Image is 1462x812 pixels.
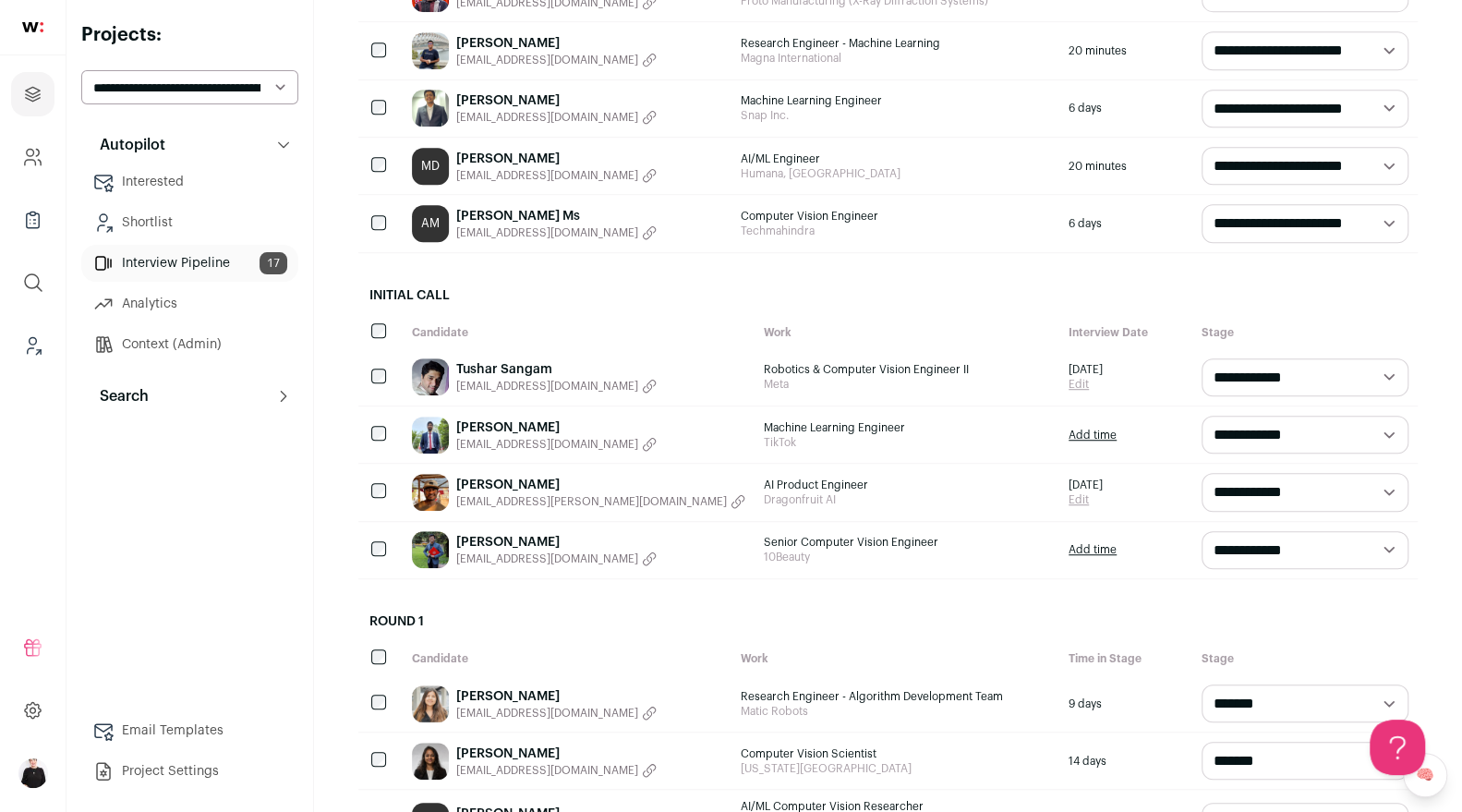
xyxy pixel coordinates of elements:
span: Humana, [GEOGRAPHIC_DATA] [741,166,1051,181]
a: [PERSON_NAME] [456,34,657,53]
span: [EMAIL_ADDRESS][PERSON_NAME][DOMAIN_NAME] [456,494,727,509]
span: AI Product Engineer [764,478,1050,492]
a: Add time [1069,428,1117,442]
div: 9 days [1059,675,1192,732]
p: Autopilot [89,134,165,156]
span: 10Beauty [764,550,1050,564]
h2: Initial Call [358,275,1418,316]
span: Robotics & Computer Vision Engineer II [764,362,1050,377]
a: AM [412,205,449,242]
span: TikTok [764,435,1050,450]
div: Work [755,316,1059,349]
div: Candidate [403,316,755,349]
button: [EMAIL_ADDRESS][PERSON_NAME][DOMAIN_NAME] [456,494,745,509]
button: [EMAIL_ADDRESS][DOMAIN_NAME] [456,763,657,778]
div: Stage [1192,316,1418,349]
h2: Projects: [81,22,298,48]
button: [EMAIL_ADDRESS][DOMAIN_NAME] [456,551,657,566]
img: 991a73805dbd620c29ed2bc83bb0518c4aef79f19444de4d678e93b486b6516e [412,358,449,395]
div: Interview Date [1059,316,1192,349]
div: 14 days [1059,733,1192,789]
a: Edit [1069,492,1103,507]
a: Leads (Backoffice) [11,323,54,368]
span: Machine Learning Engineer [764,420,1050,435]
span: Senior Computer Vision Engineer [764,535,1050,550]
a: [PERSON_NAME] [456,687,657,706]
span: [EMAIL_ADDRESS][DOMAIN_NAME] [456,551,638,566]
span: [DATE] [1069,478,1103,492]
span: Machine Learning Engineer [741,93,1051,108]
a: [PERSON_NAME] [456,418,657,437]
a: Interview Pipeline17 [81,245,298,282]
button: [EMAIL_ADDRESS][DOMAIN_NAME] [456,379,657,394]
a: Analytics [81,285,298,322]
button: [EMAIL_ADDRESS][DOMAIN_NAME] [456,110,657,125]
button: [EMAIL_ADDRESS][DOMAIN_NAME] [456,437,657,452]
span: [EMAIL_ADDRESS][DOMAIN_NAME] [456,379,638,394]
span: [EMAIL_ADDRESS][DOMAIN_NAME] [456,53,638,67]
span: Dragonfruit AI [764,492,1050,507]
img: 0cc21cabae06b7a7aa556dc549413cea3d9e2470eca140457a4d8ffa2b1accb3.jpg [412,90,449,127]
span: [EMAIL_ADDRESS][DOMAIN_NAME] [456,225,638,240]
a: Add time [1069,542,1117,557]
img: adbe7c9f1300a26303b43aa4821b89aca828be94cdba716506f9f1714a295b82.jpg [412,531,449,568]
img: 9240684-medium_jpg [18,758,48,788]
button: [EMAIL_ADDRESS][DOMAIN_NAME] [456,53,657,67]
img: 7345e6df7eb09af0b7b853bf7a7224bfd9c8b122f787feb5ad580e4da8b9826a.jpg [412,743,449,780]
button: Autopilot [81,127,298,164]
button: Open dropdown [18,758,48,788]
a: MD [412,148,449,185]
span: Magna International [741,51,1051,66]
span: Matic Robots [741,704,1051,719]
div: 20 minutes [1059,22,1192,79]
img: wellfound-shorthand-0d5821cbd27db2630d0214b213865d53afaa358527fdda9d0ea32b1df1b89c2c.svg [22,22,43,32]
span: Snap Inc. [741,108,1051,123]
button: [EMAIL_ADDRESS][DOMAIN_NAME] [456,225,657,240]
a: Shortlist [81,204,298,241]
a: Context (Admin) [81,326,298,363]
button: [EMAIL_ADDRESS][DOMAIN_NAME] [456,168,657,183]
a: Projects [11,72,54,116]
p: Search [89,385,149,407]
img: a7634c2aaaae07a8058f70f226966fe1bf1e4eeffa65166525be216362a366ea [412,417,449,454]
img: 01d1875328a27869c3fb5e353c0ddf28fc27edd9d3942de2de9fa49da09921ba [412,474,449,511]
a: [PERSON_NAME] [456,476,745,494]
div: Work [731,642,1060,675]
span: [EMAIL_ADDRESS][DOMAIN_NAME] [456,168,638,183]
div: Time in Stage [1059,642,1192,675]
button: [EMAIL_ADDRESS][DOMAIN_NAME] [456,706,657,721]
img: 02f46b502859e610a4cca22adeec991df9e5c15f48d4225ca8211ee5b09a685c.jpg [412,32,449,69]
a: Interested [81,164,298,200]
a: [PERSON_NAME] Ms [456,207,657,225]
a: 🧠 [1403,753,1447,797]
button: Search [81,378,298,415]
a: Company Lists [11,198,54,242]
div: Candidate [403,642,731,675]
a: Project Settings [81,753,298,790]
a: [PERSON_NAME] [456,745,657,763]
span: AI/ML Engineer [741,151,1051,166]
span: Computer Vision Scientist [741,746,1051,761]
div: 6 days [1059,195,1192,251]
span: [EMAIL_ADDRESS][DOMAIN_NAME] [456,110,638,125]
img: c78bd42e39a3fdb38cc4a1d3925b1383f5a83d6532561538bf0404b0275665c8.jpg [412,685,449,722]
div: Stage [1192,642,1418,675]
span: Research Engineer - Machine Learning [741,36,1051,51]
span: 17 [260,252,287,274]
a: Edit [1069,377,1103,392]
span: Research Engineer - Algorithm Development Team [741,689,1051,704]
span: [EMAIL_ADDRESS][DOMAIN_NAME] [456,437,638,452]
span: Techmahindra [741,224,1051,238]
span: [DATE] [1069,362,1103,377]
a: Company and ATS Settings [11,135,54,179]
span: Computer Vision Engineer [741,209,1051,224]
a: [PERSON_NAME] [456,91,657,110]
a: Tushar Sangam [456,360,657,379]
a: Email Templates [81,712,298,749]
span: [EMAIL_ADDRESS][DOMAIN_NAME] [456,706,638,721]
iframe: Help Scout Beacon - Open [1370,720,1425,775]
span: Meta [764,377,1050,392]
span: [EMAIL_ADDRESS][DOMAIN_NAME] [456,763,638,778]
